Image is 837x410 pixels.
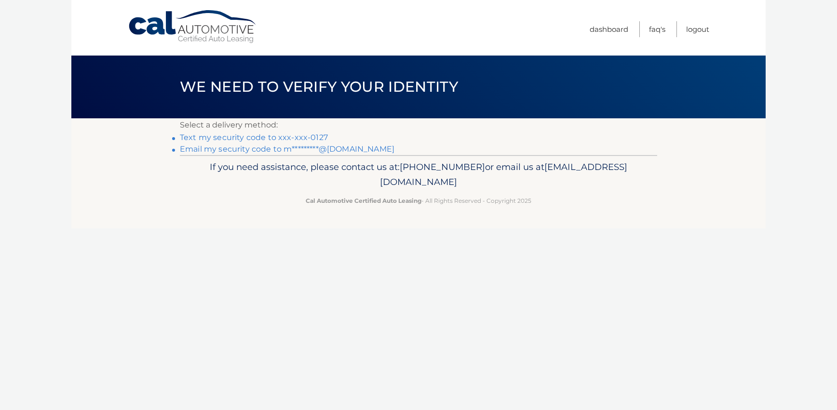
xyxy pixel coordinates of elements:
p: Select a delivery method: [180,118,657,132]
span: We need to verify your identity [180,78,458,96]
span: [PHONE_NUMBER] [400,161,485,172]
a: Text my security code to xxx-xxx-0127 [180,133,328,142]
a: Dashboard [590,21,628,37]
p: If you need assistance, please contact us at: or email us at [186,159,651,190]
a: FAQ's [649,21,665,37]
p: - All Rights Reserved - Copyright 2025 [186,196,651,206]
strong: Cal Automotive Certified Auto Leasing [306,197,421,204]
a: Cal Automotive [128,10,258,44]
a: Email my security code to m*********@[DOMAIN_NAME] [180,144,394,154]
a: Logout [686,21,709,37]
